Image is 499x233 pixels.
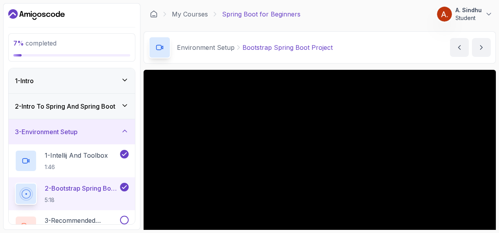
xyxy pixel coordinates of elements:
p: Bootstrap Spring Boot Project [242,43,333,52]
p: 5:18 [45,196,118,204]
button: next content [472,38,491,57]
button: 1-Intellij And Toolbox1:46 [15,150,129,172]
a: My Courses [172,9,208,19]
button: 1-Intro [9,68,135,93]
button: previous content [450,38,469,57]
h3: 1 - Intro [15,76,34,86]
span: 7 % [13,39,24,47]
p: Spring Boot for Beginners [222,9,300,19]
p: 3 - Recommended Courses [45,216,118,225]
p: 2 - Bootstrap Spring Boot Project [45,184,118,193]
p: 1:46 [45,163,108,171]
a: Dashboard [150,10,158,18]
span: completed [13,39,56,47]
h3: 3 - Environment Setup [15,127,78,137]
a: Dashboard [8,8,65,21]
button: 2-Intro To Spring And Spring Boot [9,94,135,119]
p: Student [455,14,482,22]
img: user profile image [437,7,452,22]
p: A. Sindhu [455,6,482,14]
button: 2-Bootstrap Spring Boot Project5:18 [15,183,129,205]
button: 3-Environment Setup [9,119,135,144]
p: Environment Setup [177,43,235,52]
button: user profile imageA. SindhuStudent [437,6,493,22]
p: 1 - Intellij And Toolbox [45,151,108,160]
h3: 2 - Intro To Spring And Spring Boot [15,102,115,111]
